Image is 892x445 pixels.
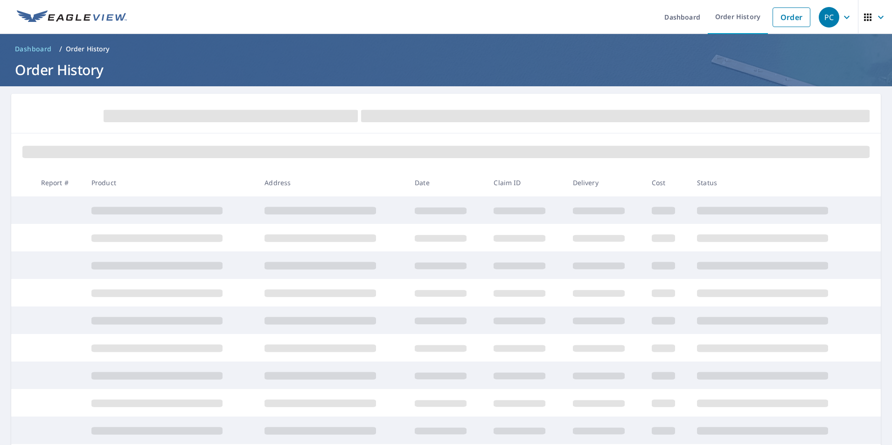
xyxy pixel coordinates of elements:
th: Status [690,169,863,196]
nav: breadcrumb [11,42,881,56]
th: Claim ID [486,169,565,196]
a: Order [773,7,810,27]
img: EV Logo [17,10,127,24]
th: Address [257,169,407,196]
li: / [59,43,62,55]
h1: Order History [11,60,881,79]
div: PC [819,7,839,28]
th: Delivery [565,169,644,196]
span: Dashboard [15,44,52,54]
th: Cost [644,169,690,196]
th: Date [407,169,486,196]
th: Report # [34,169,84,196]
a: Dashboard [11,42,56,56]
th: Product [84,169,258,196]
p: Order History [66,44,110,54]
